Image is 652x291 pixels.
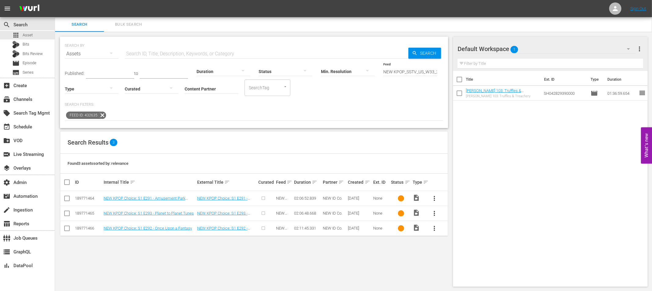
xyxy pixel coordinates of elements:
[12,60,20,67] span: Episode
[431,225,438,232] span: more_vert
[3,234,10,242] span: Job Queues
[104,211,194,215] a: NEW KPOP Choice: S1 E293 - Planet to Planet Tunes
[348,179,371,186] div: Created
[338,179,344,185] span: sort
[373,196,389,201] div: None
[59,21,100,28] span: Search
[65,45,119,62] div: Assets
[636,45,643,53] span: more_vert
[65,102,443,107] p: Search Filters:
[413,224,420,231] span: Video
[197,211,250,220] a: NEW KPOP Choice: S1 E293 - Planet to Planet Tunes
[3,248,10,256] span: GraphQL
[458,40,636,57] div: Default Workspace
[287,179,292,185] span: sort
[224,179,230,185] span: sort
[604,71,640,88] th: Duration
[23,32,33,38] span: Asset
[3,21,10,28] span: Search
[3,82,10,89] span: Create
[3,164,10,172] span: Overlays
[110,139,117,146] span: 3
[427,221,442,236] button: more_vert
[323,196,342,201] span: NEW ID Co.
[348,196,371,201] div: [DATE]
[75,211,102,215] div: 189771465
[373,226,389,230] div: None
[405,179,410,185] span: sort
[23,51,43,57] span: Bits Review
[12,69,20,76] span: Series
[276,226,292,249] span: NEW KPOP_SSTV_US_W33_2025 001
[413,209,420,216] span: Video
[630,6,646,11] a: Sign Out
[466,71,540,88] th: Title
[510,43,518,56] span: 1
[258,180,274,185] div: Curated
[373,180,389,185] div: Ext. ID
[413,179,425,186] div: Type
[323,226,342,230] span: NEW ID Co.
[130,179,135,185] span: sort
[4,5,11,12] span: menu
[294,179,321,186] div: Duration
[427,206,442,221] button: more_vert
[312,179,317,185] span: sort
[3,206,10,214] span: Ingestion
[3,123,10,131] span: Schedule
[423,179,429,185] span: sort
[75,196,102,201] div: 189771464
[294,196,321,201] div: 02:06:52.839
[431,195,438,202] span: more_vert
[66,112,99,119] span: Feed ID: 432635
[134,71,138,76] span: to
[282,84,288,90] button: Open
[323,211,342,215] span: NEW ID Co.
[68,161,128,166] span: Found 3 assets sorted by: relevance
[12,31,20,39] span: Asset
[65,71,84,76] span: Published:
[15,2,44,16] img: ans4CAIJ8jUAAAAAAAAAAAAAAAAAAAAAAAAgQb4GAAAAAAAAAAAAAAAAAAAAAAAAJMjXAAAAAAAAAAAAAAAAAAAAAAAAgAT5G...
[587,71,604,88] th: Type
[3,109,10,117] span: Search Tag Mgmt
[294,226,321,230] div: 02:11:45.331
[323,179,346,186] div: Partner
[641,127,652,164] button: Open Feedback Widget
[427,191,442,206] button: more_vert
[12,50,20,57] div: Bits Review
[104,179,195,186] div: Internal Title
[466,94,539,98] div: [PERSON_NAME] 103: Truffles & Treachery
[3,151,10,158] span: Live Streaming
[294,211,321,215] div: 02:06:48.668
[365,179,370,185] span: sort
[23,69,34,76] span: Series
[23,60,36,66] span: Episode
[3,96,10,103] span: Channels
[104,226,192,230] a: NEW KPOP Choice: S1 E292 - Once Upon a Fantasy
[3,262,10,269] span: DataPool
[23,41,29,47] span: Bits
[591,90,598,97] span: Episode
[391,179,411,186] div: Status
[75,226,102,230] div: 189771466
[636,42,643,56] button: more_vert
[540,71,587,88] th: Ext. ID
[12,41,20,48] div: Bits
[197,196,250,205] a: NEW KPOP Choice: S1 E291 - Amusement Park Vibes
[418,48,441,59] span: Search
[605,86,639,101] td: 01:36:59.654
[3,137,10,144] span: VOD
[413,194,420,201] span: Video
[197,179,256,186] div: External Title
[3,179,10,186] span: Admin
[466,88,524,98] a: [PERSON_NAME] 103: Truffles & Treachery
[408,48,441,59] button: Search
[276,179,292,186] div: Feed
[541,86,588,101] td: SH042829390000
[639,89,646,97] span: reorder
[431,210,438,217] span: more_vert
[197,226,250,235] a: NEW KPOP Choice: S1 E292 - Once Upon a Fantasy
[348,211,371,215] div: [DATE]
[373,211,389,215] div: None
[348,226,371,230] div: [DATE]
